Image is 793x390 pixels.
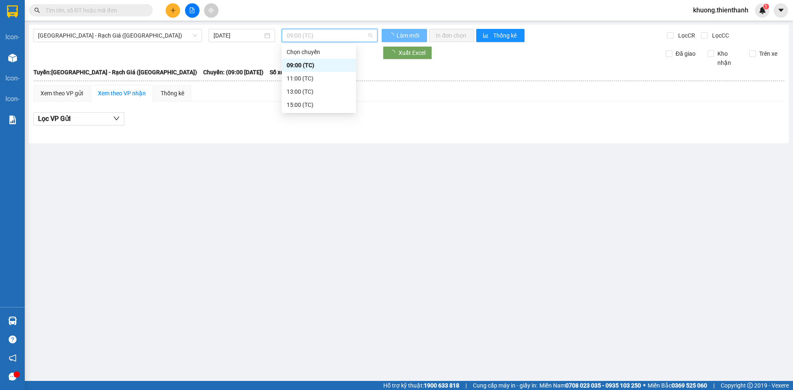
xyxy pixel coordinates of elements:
[34,7,40,13] span: search
[643,384,646,387] span: ⚪️
[287,87,351,96] div: 13:00 (TC)
[763,4,769,9] sup: 1
[45,6,143,15] input: Tìm tên, số ĐT hoặc mã đơn
[287,74,351,83] div: 11:00 (TC)
[396,31,420,40] span: Làm mới
[9,373,17,381] span: message
[170,7,176,13] span: plus
[483,33,490,39] span: bar-chart
[40,89,83,98] div: Xem theo VP gửi
[476,29,525,42] button: bar-chartThống kê
[287,100,351,109] div: 15:00 (TC)
[686,5,755,15] span: khuong.thienthanh
[38,29,197,42] span: Sài Gòn - Rạch Giá (Hàng Hoá)
[287,29,373,42] span: 09:00 (TC)
[38,113,71,124] span: Lọc VP Gửi
[166,3,180,18] button: plus
[287,47,351,57] div: Chọn chuyến
[777,7,785,14] span: caret-down
[774,3,788,18] button: caret-down
[5,32,19,42] div: icon-
[7,5,18,18] img: logo-vxr
[709,31,730,40] span: Lọc CC
[714,49,743,67] span: Kho nhận
[675,31,696,40] span: Lọc CR
[204,3,218,18] button: aim
[270,68,285,77] span: Số xe:
[9,354,17,362] span: notification
[713,381,715,390] span: |
[747,383,753,388] span: copyright
[383,46,432,59] button: Xuất Excel
[161,89,184,98] div: Thống kê
[765,4,767,9] span: 1
[208,7,214,13] span: aim
[382,29,427,42] button: Làm mới
[473,381,537,390] span: Cung cấp máy in - giấy in:
[672,382,707,389] strong: 0369 525 060
[8,116,17,124] img: solution-icon
[98,89,146,98] div: Xem theo VP nhận
[383,381,459,390] span: Hỗ trợ kỹ thuật:
[5,73,19,83] div: icon-
[539,381,641,390] span: Miền Nam
[203,68,264,77] span: Chuyến: (09:00 [DATE])
[5,94,19,104] div: icon-
[388,33,395,38] span: loading
[9,336,17,343] span: question-circle
[429,29,474,42] button: In đơn chọn
[8,317,17,325] img: warehouse-icon
[282,45,356,59] div: Chọn chuyến
[287,61,351,70] div: 09:00 (TC)
[493,31,518,40] span: Thống kê
[648,381,707,390] span: Miền Bắc
[424,382,459,389] strong: 1900 633 818
[33,69,197,76] b: Tuyến: [GEOGRAPHIC_DATA] - Rạch Giá ([GEOGRAPHIC_DATA])
[113,115,120,122] span: down
[33,112,124,125] button: Lọc VP Gửi
[465,381,467,390] span: |
[185,3,199,18] button: file-add
[189,7,195,13] span: file-add
[565,382,641,389] strong: 0708 023 035 - 0935 103 250
[759,7,766,14] img: icon-new-feature
[8,54,17,62] img: warehouse-icon
[399,48,425,57] span: Xuất Excel
[672,49,699,58] span: Đã giao
[756,49,781,58] span: Trên xe
[389,50,399,56] span: loading
[214,31,263,40] input: 15/08/2025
